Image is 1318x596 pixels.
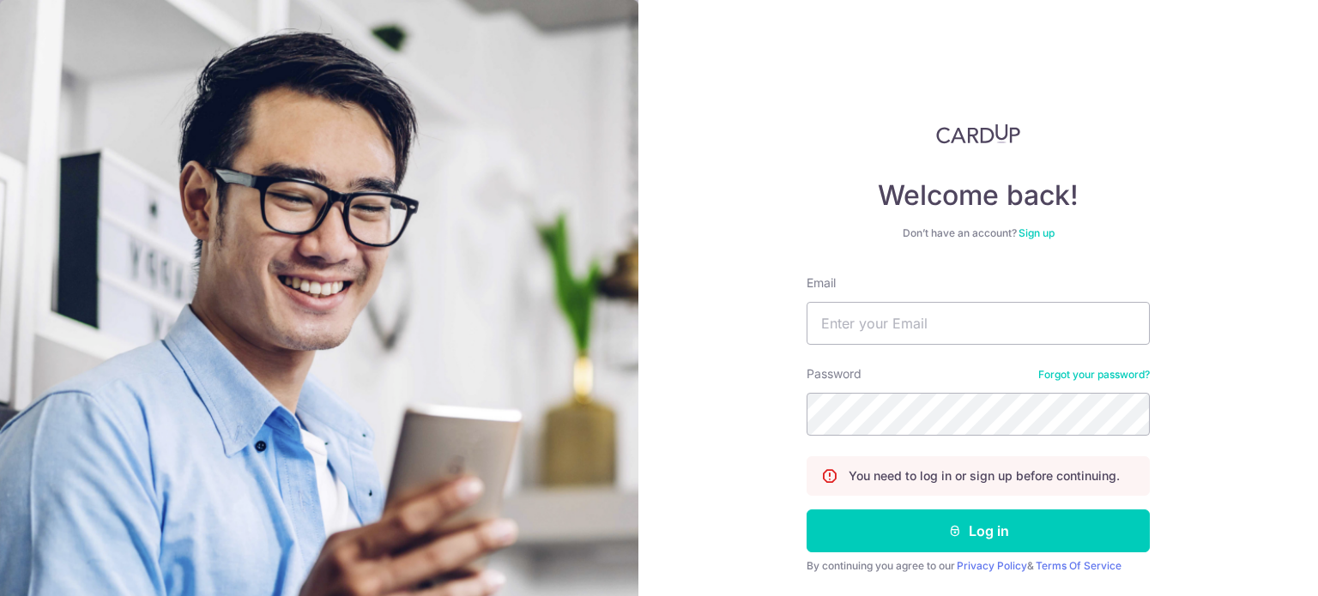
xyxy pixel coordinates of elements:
a: Forgot your password? [1038,368,1150,382]
a: Terms Of Service [1036,559,1122,572]
div: By continuing you agree to our & [807,559,1150,573]
p: You need to log in or sign up before continuing. [849,467,1120,485]
a: Privacy Policy [957,559,1027,572]
h4: Welcome back! [807,178,1150,213]
a: Sign up [1019,226,1055,239]
img: CardUp Logo [936,123,1020,144]
button: Log in [807,509,1150,552]
div: Don’t have an account? [807,226,1150,240]
label: Email [807,274,836,292]
input: Enter your Email [807,302,1150,345]
label: Password [807,365,862,382]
